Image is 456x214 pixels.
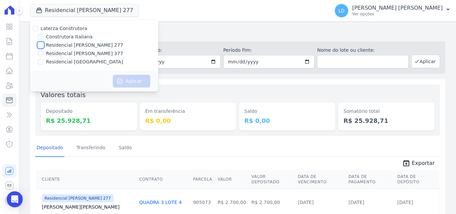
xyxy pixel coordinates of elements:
th: Data de Depósito [395,170,439,189]
a: 905073 [193,200,211,205]
th: Parcela [190,170,215,189]
a: [PERSON_NAME][PERSON_NAME] [42,204,134,210]
dd: R$ 25.928,71 [344,116,429,125]
dd: R$ 0,00 [244,116,330,125]
a: Saldo [118,140,133,157]
a: [DATE] [397,200,413,205]
th: Valor [215,170,249,189]
button: Residencial [PERSON_NAME] 277 [30,4,139,17]
dd: R$ 25.928,71 [46,116,132,125]
h2: Minha Carteira [30,27,445,39]
a: Depositado [35,140,65,157]
dt: Depositado [46,108,132,115]
a: QUADRA 3 LOTE 4 [139,200,182,205]
button: Aplicar [113,75,150,87]
label: Valores totais [41,91,86,99]
a: unarchive Exportar [397,159,440,169]
dt: Somatório total [344,108,429,115]
th: Data de Vencimento [295,170,346,189]
th: Valor Depositado [249,170,295,189]
label: Período Fim: [223,47,315,54]
dt: Saldo [244,108,330,115]
button: Aplicar [411,55,440,68]
span: Residencial [PERSON_NAME] 277 [42,194,113,202]
div: Open Intercom Messenger [7,191,23,207]
dd: R$ 0,00 [145,116,231,125]
a: Transferindo [75,140,107,157]
button: LD [PERSON_NAME] [PERSON_NAME] Ver opções [329,1,456,20]
p: Ver opções [352,11,443,17]
label: Nome do lote ou cliente: [317,47,409,54]
a: [DATE] [349,200,364,205]
label: Período Inicío: [129,47,221,54]
th: Data de Pagamento [346,170,395,189]
span: LD [338,8,345,13]
span: Exportar [412,159,435,167]
p: [PERSON_NAME] [PERSON_NAME] [352,5,443,11]
dt: Em transferência [145,108,231,115]
label: Residencial [PERSON_NAME] 277 [46,42,123,49]
i: unarchive [402,159,410,167]
a: [DATE] [298,200,313,205]
label: Construtora Italiana [46,33,92,40]
th: Contrato [137,170,190,189]
label: Laterza Construtora [41,26,87,31]
label: Residencial [GEOGRAPHIC_DATA] [46,58,123,65]
th: Cliente [37,170,137,189]
label: Residencial [PERSON_NAME] 377 [46,50,123,57]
